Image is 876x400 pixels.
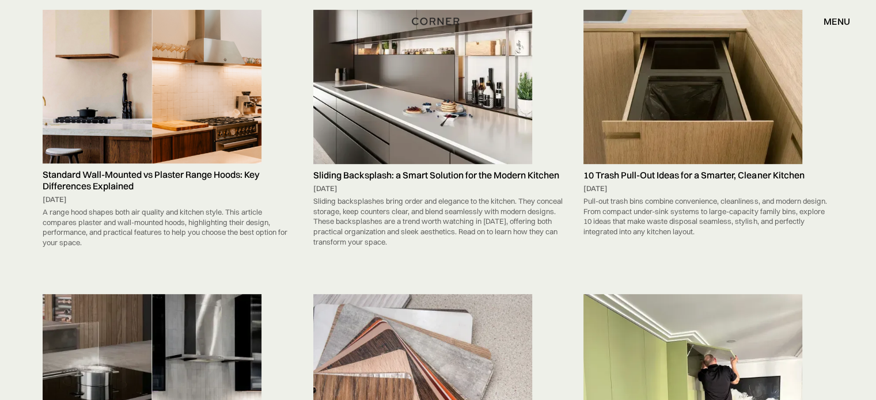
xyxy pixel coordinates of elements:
div: A range hood shapes both air quality and kitchen style. This article compares plaster and wall-mo... [43,204,293,250]
h5: Sliding Backsplash: a Smart Solution for the Modern Kitchen [313,170,563,181]
div: Pull-out trash bins combine convenience, cleanliness, and modern design. From compact under-sink ... [583,193,833,239]
div: menu [812,12,850,31]
div: Sliding backsplashes bring order and elegance to the kitchen. They conceal storage, keep counters... [313,193,563,250]
div: [DATE] [43,195,293,205]
a: home [408,14,468,29]
a: 10 Trash Pull-Out Ideas for a Smarter, Cleaner Kitchen[DATE]Pull-out trash bins combine convenien... [578,10,839,239]
div: [DATE] [313,184,563,194]
div: [DATE] [583,184,833,194]
h5: Standard Wall-Mounted vs Plaster Range Hoods: Key Differences Explained [43,169,293,191]
h5: 10 Trash Pull-Out Ideas for a Smarter, Cleaner Kitchen [583,170,833,181]
div: menu [824,17,850,26]
a: Sliding Backsplash: a Smart Solution for the Modern Kitchen[DATE]Sliding backsplashes bring order... [308,10,569,250]
a: Standard Wall-Mounted vs Plaster Range Hoods: Key Differences Explained[DATE]A range hood shapes ... [37,10,298,250]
